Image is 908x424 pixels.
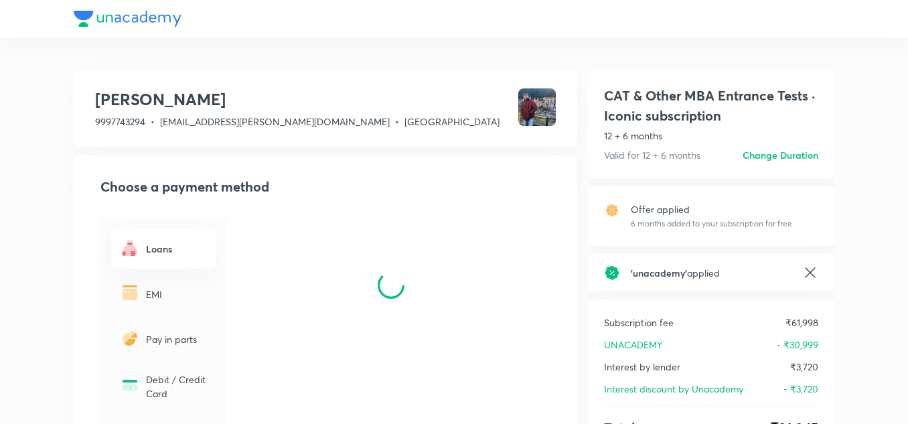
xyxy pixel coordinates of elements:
[604,360,680,374] p: Interest by lender
[151,115,155,128] span: •
[783,382,818,396] p: - ₹3,720
[404,115,500,128] span: [GEOGRAPHIC_DATA]
[100,177,556,197] h2: Choose a payment method
[604,382,743,396] p: Interest discount by Unacademy
[604,202,620,218] img: offer
[119,282,141,303] img: -
[146,332,208,346] p: Pay in parts
[604,315,674,330] p: Subscription fee
[604,338,662,352] p: UNACADEMY
[604,129,818,143] p: 12 + 6 months
[518,88,556,126] img: Avatar
[790,360,818,374] p: ₹3,720
[395,115,399,128] span: •
[146,242,208,256] h6: Loans
[95,88,500,110] h3: [PERSON_NAME]
[146,372,208,401] p: Debit / Credit Card
[631,202,792,216] p: Offer applied
[743,148,818,162] h6: Change Duration
[119,374,141,396] img: -
[604,86,818,126] h1: CAT & Other MBA Entrance Tests · Iconic subscription
[631,267,687,279] span: ' unacademy '
[146,287,208,301] p: EMI
[95,115,145,128] span: 9997743294
[604,148,700,162] p: Valid for 12 + 6 months
[160,115,390,128] span: [EMAIL_ADDRESS][PERSON_NAME][DOMAIN_NAME]
[631,266,791,280] h6: applied
[631,218,792,230] p: 6 months added to your subscription for free
[785,315,818,330] p: ₹61,998
[119,328,141,349] img: -
[777,338,818,352] p: - ₹30,999
[119,237,141,259] img: -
